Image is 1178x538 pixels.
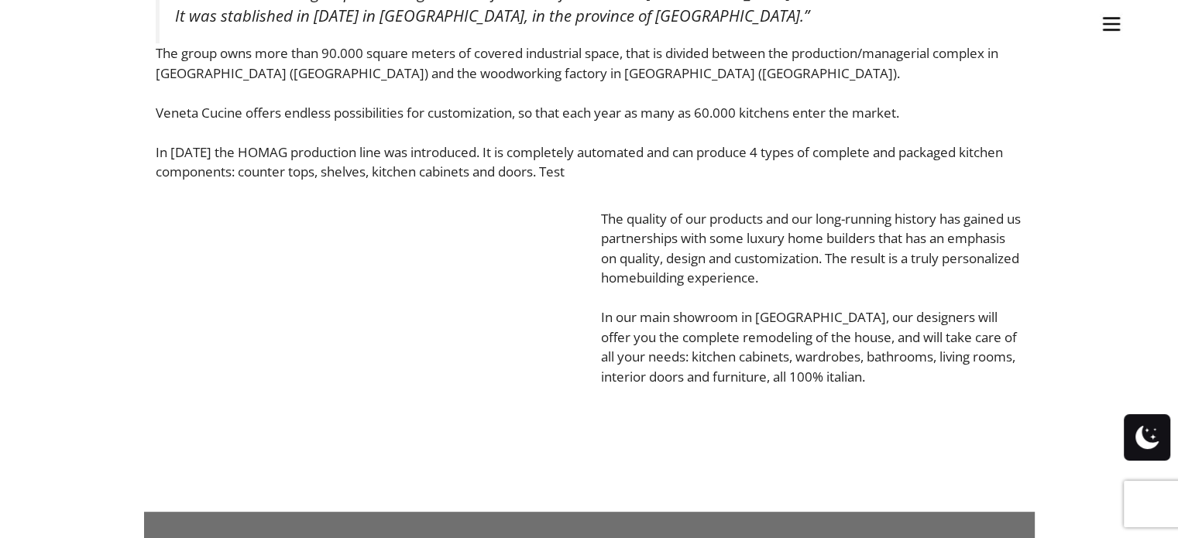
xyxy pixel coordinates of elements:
[1100,12,1123,36] img: burger-menu-svgrepo-com-30x30.jpg
[601,308,1017,386] span: In our main showroom in [GEOGRAPHIC_DATA], our designers will offer you the complete remodeling o...
[601,210,1021,287] span: The quality of our products and our long-running history has gained us partnerships with some lux...
[156,103,1023,123] p: Veneta Cucine offers endless possibilities for customization, so that each year as many as 60.000...
[175,5,809,26] em: It was stablished in [DATE] in [GEOGRAPHIC_DATA], in the province of [GEOGRAPHIC_DATA].”
[156,43,1023,83] p: The group owns more than 90.000 square meters of covered industrial space, that is divided betwee...
[156,209,578,447] iframe: Veneta Cucine presenta ICONICA
[156,142,1023,182] p: In [DATE] the HOMAG production line was introduced. It is completely automated and can produce 4 ...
